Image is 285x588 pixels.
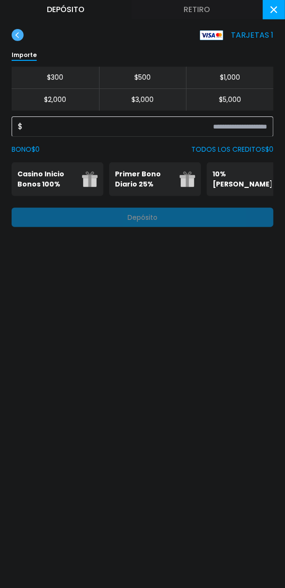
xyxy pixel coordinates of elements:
[186,67,273,89] button: $1,000
[186,89,273,111] button: $5,000
[12,162,103,196] button: Casino Inicio Bonos 100%
[12,208,273,227] button: Depósito
[82,172,98,187] img: gift
[12,50,37,61] p: Importe
[99,89,186,111] button: $3,000
[213,169,271,189] p: 10% [PERSON_NAME]
[12,67,99,89] button: $300
[18,121,23,132] span: $
[115,169,174,189] p: Primer Bono Diario 25%
[109,162,201,196] button: Primer Bono Diario 25%
[180,172,195,187] img: gift
[17,169,76,189] p: Casino Inicio Bonos 100%
[99,67,186,89] button: $500
[12,89,99,111] button: $2,000
[200,29,273,41] p: TARJETAS 1
[12,144,40,155] label: BONO $ 0
[200,30,223,40] img: Platform Logo
[191,144,273,155] p: TODOS LOS CREDITOS $ 0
